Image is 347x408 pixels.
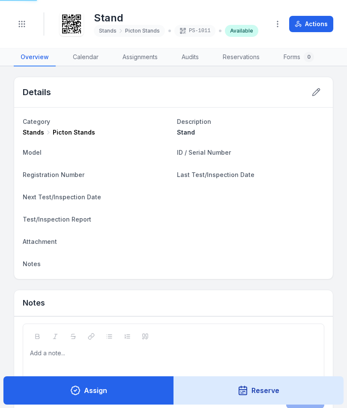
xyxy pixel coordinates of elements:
[23,193,101,201] span: Next Test/Inspection Date
[177,118,211,125] span: Description
[225,25,258,37] div: Available
[23,260,41,267] span: Notes
[125,27,160,34] span: Picton Stands
[23,118,50,125] span: Category
[53,128,95,137] span: Picton Stands
[23,238,57,245] span: Attachment
[23,128,44,137] span: Stands
[304,52,314,62] div: 0
[23,297,45,309] h3: Notes
[66,48,105,66] a: Calendar
[14,48,56,66] a: Overview
[177,129,195,136] span: Stand
[99,27,117,34] span: Stands
[23,149,42,156] span: Model
[14,16,30,32] button: Toggle navigation
[174,25,215,37] div: PS-1011
[173,376,344,405] button: Reserve
[177,171,254,178] span: Last Test/Inspection Date
[289,16,333,32] button: Actions
[216,48,266,66] a: Reservations
[23,171,84,178] span: Registration Number
[23,216,91,223] span: Test/Inspection Report
[175,48,206,66] a: Audits
[94,11,258,25] h1: Stand
[116,48,165,66] a: Assignments
[3,376,174,405] button: Assign
[23,86,51,98] h2: Details
[177,149,231,156] span: ID / Serial Number
[277,48,321,66] a: Forms0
